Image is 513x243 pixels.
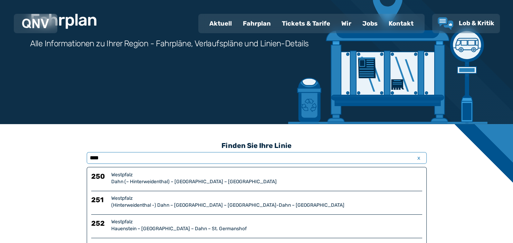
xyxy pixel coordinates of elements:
[438,17,494,30] a: Lob & Kritik
[111,202,422,209] div: (Hinterweidenthal -) Dahn – [GEOGRAPHIC_DATA] – [GEOGRAPHIC_DATA]-Dahn – [GEOGRAPHIC_DATA]
[111,195,422,202] div: Westpfalz
[459,19,494,27] span: Lob & Kritik
[87,138,427,153] h3: Finden Sie Ihre Linie
[30,12,97,28] h1: Fahrplan
[22,19,49,28] img: QNV Logo
[111,218,422,225] div: Westpfalz
[237,15,276,32] a: Fahrplan
[91,218,108,232] h6: 252
[276,15,336,32] a: Tickets & Tarife
[383,15,419,32] a: Kontakt
[30,38,309,49] h3: Alle Informationen zu Ihrer Region - Fahrpläne, Verlaufspläne und Linien-Details
[91,171,108,185] h6: 250
[204,15,237,32] a: Aktuell
[336,15,357,32] a: Wir
[22,17,49,30] a: QNV Logo
[111,178,422,185] div: Dahn (– Hinterweidenthal) – [GEOGRAPHIC_DATA] – [GEOGRAPHIC_DATA]
[111,171,422,178] div: Westpfalz
[357,15,383,32] a: Jobs
[111,225,422,232] div: Hauenstein – [GEOGRAPHIC_DATA] – Dahn – St. Germanshof
[91,195,108,209] h6: 251
[414,154,424,162] span: x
